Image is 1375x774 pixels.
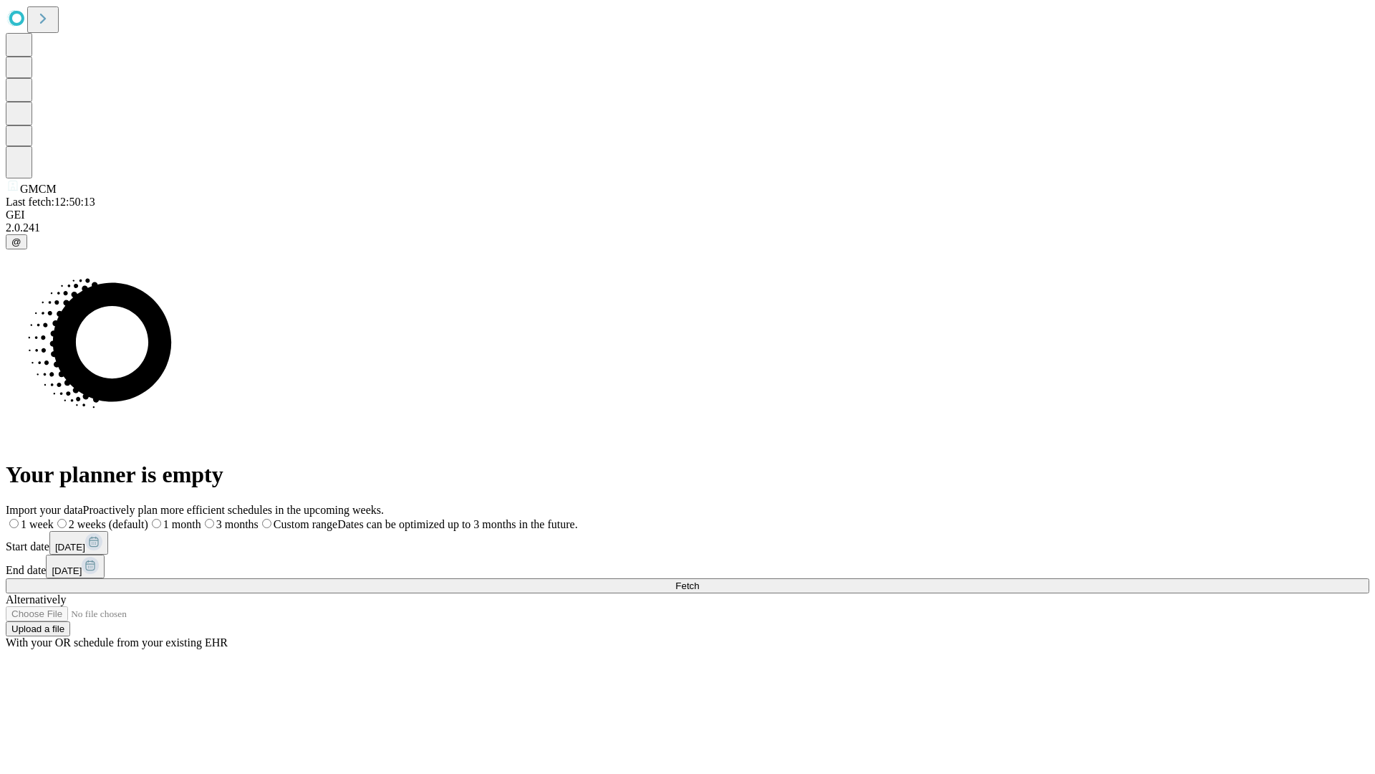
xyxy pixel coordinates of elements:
[6,555,1369,578] div: End date
[6,221,1369,234] div: 2.0.241
[205,519,214,528] input: 3 months
[11,236,21,247] span: @
[55,542,85,553] span: [DATE]
[20,183,57,195] span: GMCM
[262,519,271,528] input: Custom rangeDates can be optimized up to 3 months in the future.
[6,234,27,249] button: @
[6,196,95,208] span: Last fetch: 12:50:13
[216,518,259,530] span: 3 months
[6,531,1369,555] div: Start date
[46,555,105,578] button: [DATE]
[52,565,82,576] span: [DATE]
[6,593,66,606] span: Alternatively
[163,518,201,530] span: 1 month
[6,462,1369,488] h1: Your planner is empty
[9,519,19,528] input: 1 week
[49,531,108,555] button: [DATE]
[57,519,67,528] input: 2 weeks (default)
[83,504,384,516] span: Proactively plan more efficient schedules in the upcoming weeks.
[675,580,699,591] span: Fetch
[69,518,148,530] span: 2 weeks (default)
[6,578,1369,593] button: Fetch
[337,518,577,530] span: Dates can be optimized up to 3 months in the future.
[6,504,83,516] span: Import your data
[6,209,1369,221] div: GEI
[152,519,161,528] input: 1 month
[6,636,228,649] span: With your OR schedule from your existing EHR
[6,621,70,636] button: Upload a file
[21,518,54,530] span: 1 week
[274,518,337,530] span: Custom range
